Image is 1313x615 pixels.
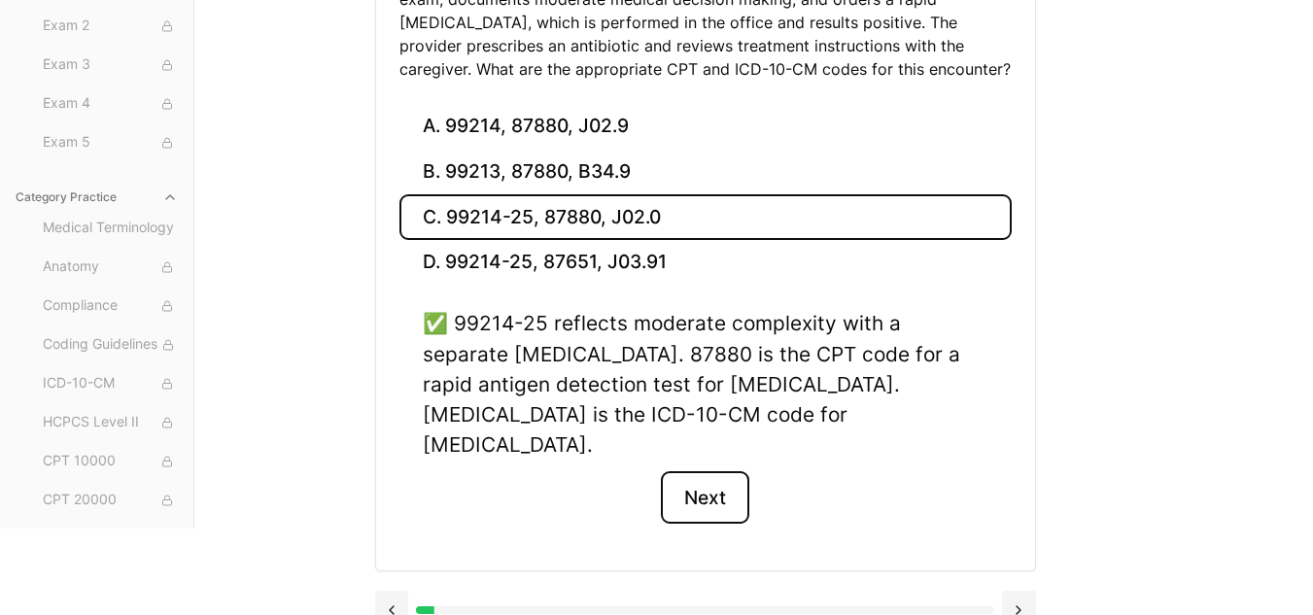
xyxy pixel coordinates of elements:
[35,368,186,399] button: ICD-10-CM
[423,308,988,460] div: ✅ 99214-25 reflects moderate complexity with a separate [MEDICAL_DATA]. 87880 is the CPT code for...
[43,295,178,317] span: Compliance
[35,213,186,244] button: Medical Terminology
[43,16,178,37] span: Exam 2
[661,471,749,524] button: Next
[35,127,186,158] button: Exam 5
[35,50,186,81] button: Exam 3
[399,194,1012,240] button: C. 99214-25, 87880, J02.0
[43,373,178,394] span: ICD-10-CM
[43,132,178,154] span: Exam 5
[43,54,178,76] span: Exam 3
[35,446,186,477] button: CPT 10000
[35,11,186,42] button: Exam 2
[43,490,178,511] span: CPT 20000
[43,218,178,239] span: Medical Terminology
[43,451,178,472] span: CPT 10000
[35,407,186,438] button: HCPCS Level II
[399,104,1012,150] button: A. 99214, 87880, J02.9
[35,88,186,120] button: Exam 4
[35,252,186,283] button: Anatomy
[43,93,178,115] span: Exam 4
[35,290,186,322] button: Compliance
[43,334,178,356] span: Coding Guidelines
[399,150,1012,195] button: B. 99213, 87880, B34.9
[43,412,178,433] span: HCPCS Level II
[35,329,186,360] button: Coding Guidelines
[35,485,186,516] button: CPT 20000
[43,256,178,278] span: Anatomy
[8,182,186,213] button: Category Practice
[399,240,1012,286] button: D. 99214-25, 87651, J03.91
